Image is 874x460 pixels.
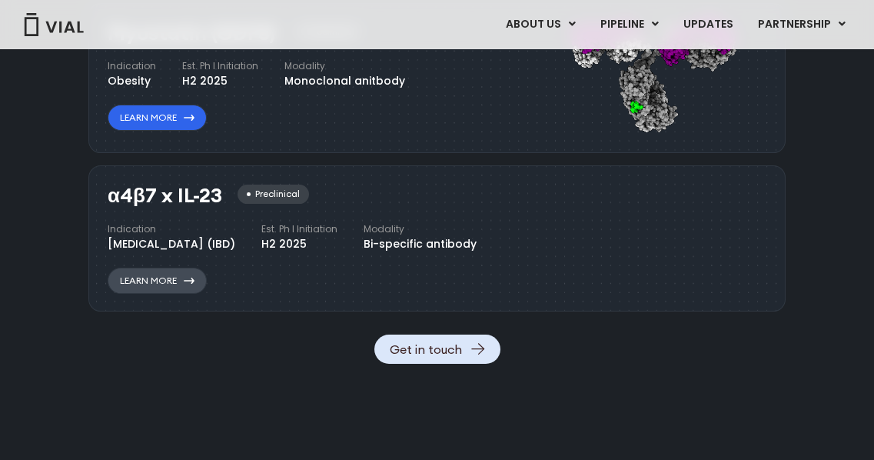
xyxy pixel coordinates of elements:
div: H2 2025 [182,73,258,89]
h4: Modality [284,59,405,73]
a: PARTNERSHIPMenu Toggle [746,12,858,38]
h4: Est. Ph I Initiation [182,59,258,73]
a: Learn More [108,268,207,294]
h4: Est. Ph I Initiation [261,222,337,236]
a: UPDATES [671,12,745,38]
a: Get in touch [374,335,500,364]
h4: Modality [364,222,477,236]
a: Learn More [108,105,207,131]
div: [MEDICAL_DATA] (IBD) [108,236,235,252]
div: Bi-specific antibody [364,236,477,252]
h3: α4β7 x IL-23 [108,185,222,207]
img: Vial Logo [23,13,85,36]
a: ABOUT USMenu Toggle [493,12,587,38]
div: Preclinical [238,185,309,204]
h4: Indication [108,59,156,73]
a: PIPELINEMenu Toggle [588,12,670,38]
div: H2 2025 [261,236,337,252]
h4: Indication [108,222,235,236]
div: Obesity [108,73,156,89]
div: Monoclonal anitbody [284,73,405,89]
